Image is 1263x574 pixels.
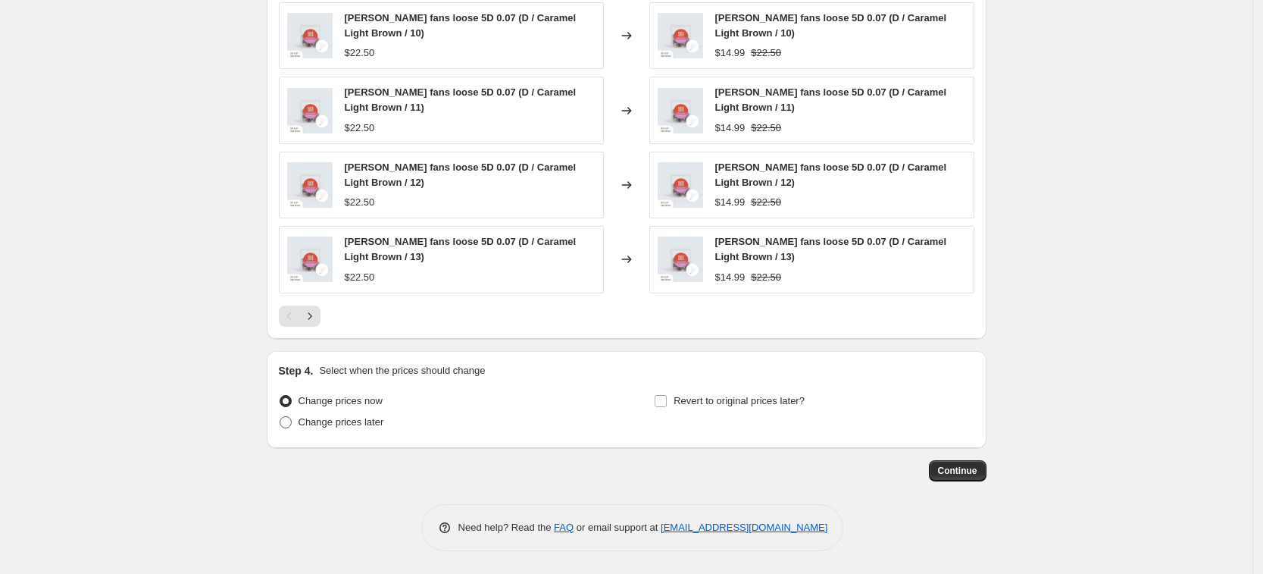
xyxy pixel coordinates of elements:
[279,306,320,327] nav: Pagination
[345,86,577,113] span: [PERSON_NAME] fans loose 5D 0.07 (D / Caramel Light Brown / 11)
[715,195,746,210] div: $14.99
[319,363,485,378] p: Select when the prices should change
[345,45,375,61] div: $22.50
[299,416,384,428] span: Change prices later
[715,86,947,113] span: [PERSON_NAME] fans loose 5D 0.07 (D / Caramel Light Brown / 11)
[715,12,947,39] span: [PERSON_NAME] fans loose 5D 0.07 (D / Caramel Light Brown / 10)
[715,270,746,285] div: $14.99
[299,395,383,406] span: Change prices now
[345,121,375,136] div: $22.50
[658,88,703,133] img: Legend_LoosePromade-42_80x.jpg
[751,195,781,210] strike: $22.50
[751,45,781,61] strike: $22.50
[674,395,805,406] span: Revert to original prices later?
[287,13,333,58] img: Legend_LoosePromade-42_80x.jpg
[345,195,375,210] div: $22.50
[658,162,703,208] img: Legend_LoosePromade-42_80x.jpg
[661,522,827,533] a: [EMAIL_ADDRESS][DOMAIN_NAME]
[715,121,746,136] div: $14.99
[287,162,333,208] img: Legend_LoosePromade-42_80x.jpg
[658,13,703,58] img: Legend_LoosePromade-42_80x.jpg
[715,45,746,61] div: $14.99
[345,162,577,188] span: [PERSON_NAME] fans loose 5D 0.07 (D / Caramel Light Brown / 12)
[287,237,333,282] img: Legend_LoosePromade-42_80x.jpg
[554,522,574,533] a: FAQ
[715,162,947,188] span: [PERSON_NAME] fans loose 5D 0.07 (D / Caramel Light Brown / 12)
[299,306,320,327] button: Next
[938,465,977,477] span: Continue
[751,270,781,285] strike: $22.50
[458,522,555,533] span: Need help? Read the
[345,236,577,262] span: [PERSON_NAME] fans loose 5D 0.07 (D / Caramel Light Brown / 13)
[658,237,703,282] img: Legend_LoosePromade-42_80x.jpg
[287,88,333,133] img: Legend_LoosePromade-42_80x.jpg
[929,460,986,481] button: Continue
[574,522,661,533] span: or email support at
[345,270,375,285] div: $22.50
[279,363,314,378] h2: Step 4.
[715,236,947,262] span: [PERSON_NAME] fans loose 5D 0.07 (D / Caramel Light Brown / 13)
[751,121,781,136] strike: $22.50
[345,12,577,39] span: [PERSON_NAME] fans loose 5D 0.07 (D / Caramel Light Brown / 10)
